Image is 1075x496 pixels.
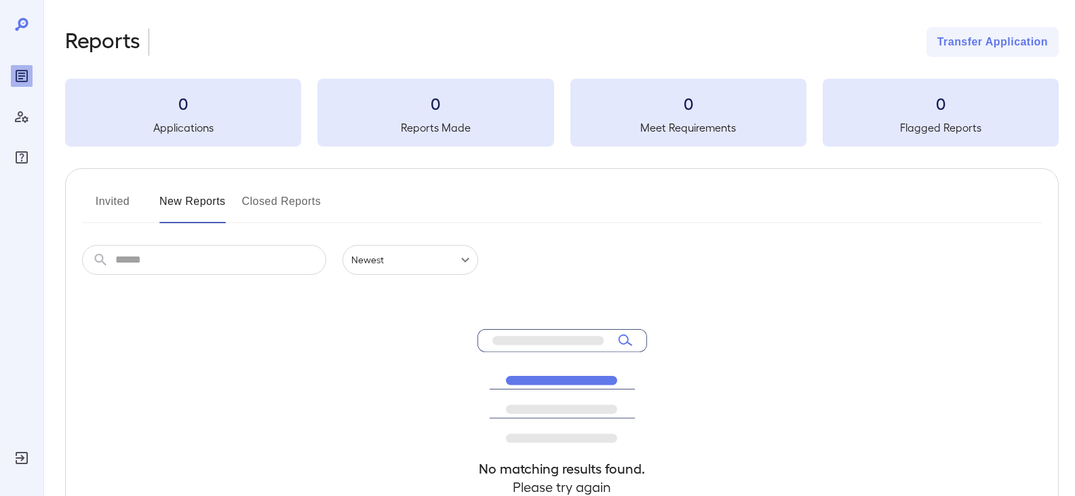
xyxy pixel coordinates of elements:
button: New Reports [159,191,226,223]
div: Newest [343,245,478,275]
button: Transfer Application [926,27,1059,57]
button: Closed Reports [242,191,321,223]
h3: 0 [65,92,301,114]
summary: 0Applications0Reports Made0Meet Requirements0Flagged Reports [65,79,1059,147]
button: Invited [82,191,143,223]
h4: Please try again [477,478,647,496]
h4: No matching results found. [477,459,647,478]
h2: Reports [65,27,140,57]
h5: Reports Made [317,119,553,136]
h5: Flagged Reports [823,119,1059,136]
div: Reports [11,65,33,87]
h3: 0 [570,92,806,114]
div: Log Out [11,447,33,469]
div: FAQ [11,147,33,168]
h3: 0 [317,92,553,114]
h5: Applications [65,119,301,136]
div: Manage Users [11,106,33,128]
h5: Meet Requirements [570,119,806,136]
h3: 0 [823,92,1059,114]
